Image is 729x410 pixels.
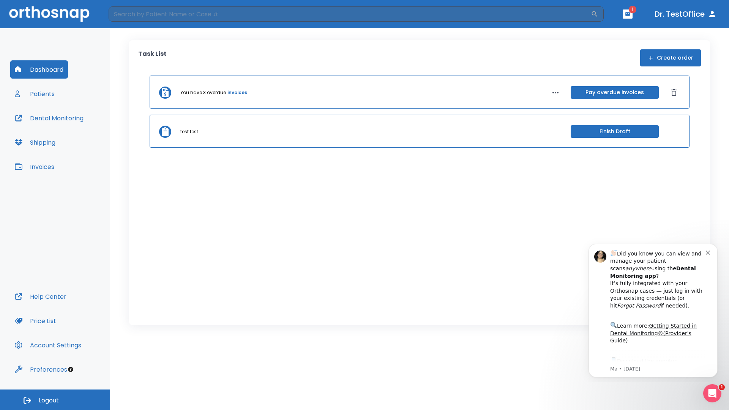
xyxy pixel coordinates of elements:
[33,129,129,136] p: Message from Ma, sent 8w ago
[719,384,725,390] span: 1
[129,12,135,18] button: Dismiss notification
[571,86,659,99] button: Pay overdue invoices
[138,49,167,66] p: Task List
[652,7,720,21] button: Dr. TestOffice
[10,60,68,79] button: Dashboard
[10,312,61,330] button: Price List
[39,396,59,405] span: Logout
[10,336,86,354] button: Account Settings
[33,119,129,158] div: Download the app: | ​ Let us know if you need help getting started!
[10,360,72,378] button: Preferences
[10,133,60,151] button: Shipping
[109,6,591,22] input: Search by Patient Name or Case #
[629,6,636,13] span: 1
[668,87,680,99] button: Dismiss
[571,125,659,138] button: Finish Draft
[33,121,101,135] a: App Store
[9,6,90,22] img: Orthosnap
[703,384,721,402] iframe: Intercom live chat
[227,89,247,96] a: invoices
[640,49,701,66] button: Create order
[10,158,59,176] button: Invoices
[10,85,59,103] button: Patients
[180,89,226,96] p: You have 3 overdue
[10,109,88,127] button: Dental Monitoring
[577,237,729,382] iframe: Intercom notifications message
[10,287,71,306] button: Help Center
[67,366,74,373] div: Tooltip anchor
[180,128,198,135] p: test test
